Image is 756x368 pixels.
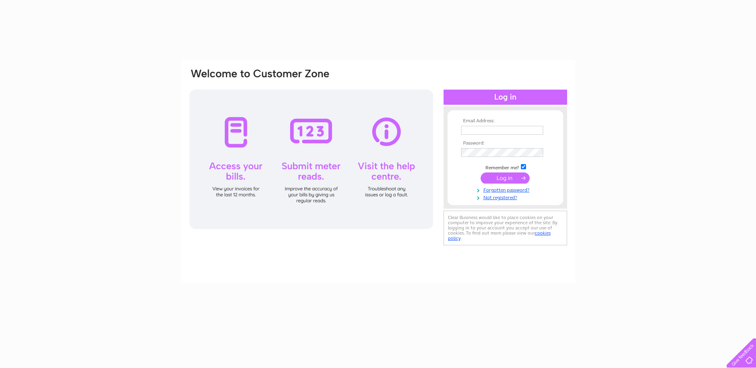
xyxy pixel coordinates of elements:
[481,172,530,184] input: Submit
[459,141,552,146] th: Password:
[459,163,552,171] td: Remember me?
[448,230,551,241] a: cookies policy
[461,193,552,201] a: Not registered?
[461,186,552,193] a: Forgotten password?
[459,118,552,124] th: Email Address:
[444,211,567,245] div: Clear Business would like to place cookies on your computer to improve your experience of the sit...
